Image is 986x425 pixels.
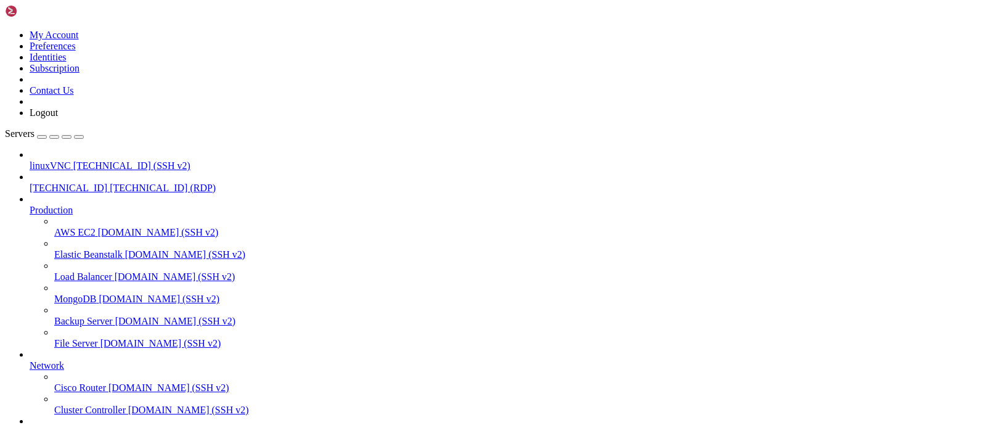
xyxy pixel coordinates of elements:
a: MongoDB [DOMAIN_NAME] (SSH v2) [54,294,981,305]
li: AWS EC2 [DOMAIN_NAME] (SSH v2) [54,216,981,238]
a: Logout [30,107,58,118]
span: [DOMAIN_NAME] (SSH v2) [128,405,249,415]
span: [DOMAIN_NAME] (SSH v2) [115,316,236,326]
a: Servers [5,128,84,139]
a: Load Balancer [DOMAIN_NAME] (SSH v2) [54,271,981,283]
span: [TECHNICAL_ID] (SSH v2) [73,160,190,171]
a: Preferences [30,41,76,51]
span: AWS EC2 [54,227,96,237]
li: [TECHNICAL_ID] [TECHNICAL_ID] (RDP) [30,171,981,194]
a: Cluster Controller [DOMAIN_NAME] (SSH v2) [54,405,981,416]
li: Network [30,349,981,416]
a: Identities [30,52,67,62]
a: My Account [30,30,79,40]
li: Load Balancer [DOMAIN_NAME] (SSH v2) [54,260,981,283]
span: MongoDB [54,294,96,304]
span: Elastic Beanstalk [54,249,123,260]
span: [DOMAIN_NAME] (SSH v2) [99,294,219,304]
li: linuxVNC [TECHNICAL_ID] (SSH v2) [30,149,981,171]
span: linuxVNC [30,160,71,171]
a: AWS EC2 [DOMAIN_NAME] (SSH v2) [54,227,981,238]
span: [DOMAIN_NAME] (SSH v2) [115,271,235,282]
a: Subscription [30,63,79,73]
span: Load Balancer [54,271,112,282]
a: Network [30,360,981,371]
span: Production [30,205,73,215]
a: Elastic Beanstalk [DOMAIN_NAME] (SSH v2) [54,249,981,260]
li: Cluster Controller [DOMAIN_NAME] (SSH v2) [54,394,981,416]
a: Cisco Router [DOMAIN_NAME] (SSH v2) [54,382,981,394]
a: Contact Us [30,85,74,96]
a: linuxVNC [TECHNICAL_ID] (SSH v2) [30,160,981,171]
li: MongoDB [DOMAIN_NAME] (SSH v2) [54,283,981,305]
span: [TECHNICAL_ID] [30,183,107,193]
a: Production [30,205,981,216]
span: [DOMAIN_NAME] (SSH v2) [100,338,221,349]
span: Cluster Controller [54,405,126,415]
span: [TECHNICAL_ID] (RDP) [110,183,216,193]
span: [DOMAIN_NAME] (SSH v2) [108,382,229,393]
li: Production [30,194,981,349]
a: File Server [DOMAIN_NAME] (SSH v2) [54,338,981,349]
span: [DOMAIN_NAME] (SSH v2) [98,227,219,237]
li: File Server [DOMAIN_NAME] (SSH v2) [54,327,981,349]
a: Backup Server [DOMAIN_NAME] (SSH v2) [54,316,981,327]
span: Cisco Router [54,382,106,393]
li: Elastic Beanstalk [DOMAIN_NAME] (SSH v2) [54,238,981,260]
li: Backup Server [DOMAIN_NAME] (SSH v2) [54,305,981,327]
a: [TECHNICAL_ID] [TECHNICAL_ID] (RDP) [30,183,981,194]
span: Network [30,360,64,371]
span: [DOMAIN_NAME] (SSH v2) [125,249,246,260]
span: Servers [5,128,35,139]
span: File Server [54,338,98,349]
img: Shellngn [5,5,76,17]
li: Cisco Router [DOMAIN_NAME] (SSH v2) [54,371,981,394]
span: Backup Server [54,316,113,326]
